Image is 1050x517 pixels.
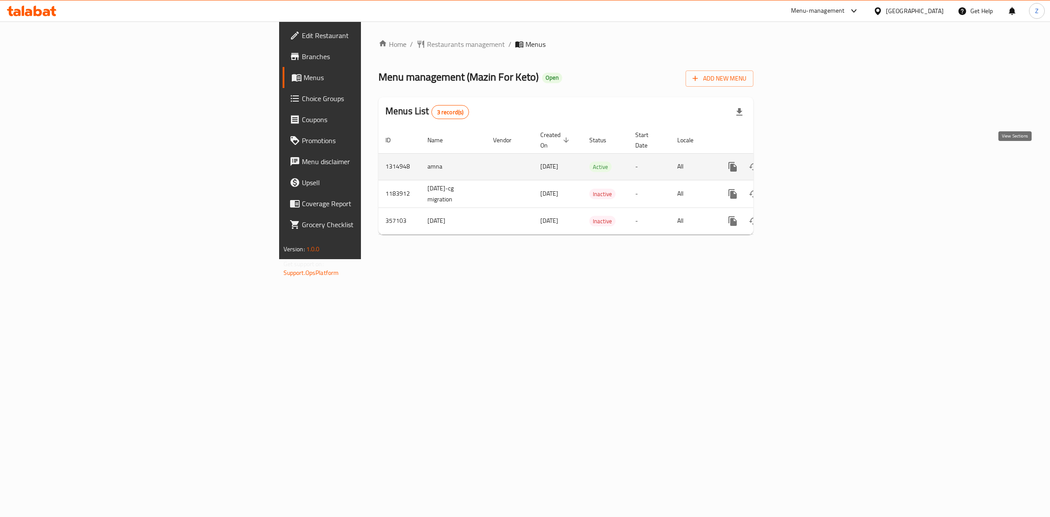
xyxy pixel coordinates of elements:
[378,67,539,87] span: Menu management ( Mazin For Keto )
[628,153,670,180] td: -
[540,215,558,226] span: [DATE]
[743,156,764,177] button: Change Status
[743,211,764,232] button: Change Status
[283,193,455,214] a: Coverage Report
[589,189,616,199] span: Inactive
[722,183,743,204] button: more
[283,258,324,270] span: Get support on:
[589,216,616,226] span: Inactive
[283,130,455,151] a: Promotions
[886,6,944,16] div: [GEOGRAPHIC_DATA]
[542,74,562,81] span: Open
[427,135,454,145] span: Name
[715,127,813,154] th: Actions
[1035,6,1039,16] span: Z
[302,30,448,41] span: Edit Restaurant
[283,267,339,278] a: Support.OpsPlatform
[670,180,715,208] td: All
[670,208,715,234] td: All
[431,105,469,119] div: Total records count
[283,25,455,46] a: Edit Restaurant
[302,177,448,188] span: Upsell
[302,51,448,62] span: Branches
[540,188,558,199] span: [DATE]
[722,211,743,232] button: more
[493,135,523,145] span: Vendor
[722,156,743,177] button: more
[378,127,813,235] table: enhanced table
[283,67,455,88] a: Menus
[283,46,455,67] a: Branches
[283,151,455,172] a: Menu disclaimer
[677,135,705,145] span: Locale
[304,72,448,83] span: Menus
[416,39,505,49] a: Restaurants management
[589,135,618,145] span: Status
[693,73,746,84] span: Add New Menu
[302,219,448,230] span: Grocery Checklist
[378,39,753,49] nav: breadcrumb
[589,162,612,172] span: Active
[283,109,455,130] a: Coupons
[385,105,469,119] h2: Menus List
[729,102,750,123] div: Export file
[283,243,305,255] span: Version:
[302,198,448,209] span: Coverage Report
[540,130,572,151] span: Created On
[525,39,546,49] span: Menus
[508,39,511,49] li: /
[385,135,402,145] span: ID
[686,70,753,87] button: Add New Menu
[589,162,612,172] div: Active
[628,208,670,234] td: -
[302,93,448,104] span: Choice Groups
[302,156,448,167] span: Menu disclaimer
[635,130,660,151] span: Start Date
[283,88,455,109] a: Choice Groups
[427,39,505,49] span: Restaurants management
[628,180,670,208] td: -
[306,243,320,255] span: 1.0.0
[542,73,562,83] div: Open
[283,172,455,193] a: Upsell
[283,214,455,235] a: Grocery Checklist
[791,6,845,16] div: Menu-management
[540,161,558,172] span: [DATE]
[432,108,469,116] span: 3 record(s)
[302,114,448,125] span: Coupons
[670,153,715,180] td: All
[743,183,764,204] button: Change Status
[302,135,448,146] span: Promotions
